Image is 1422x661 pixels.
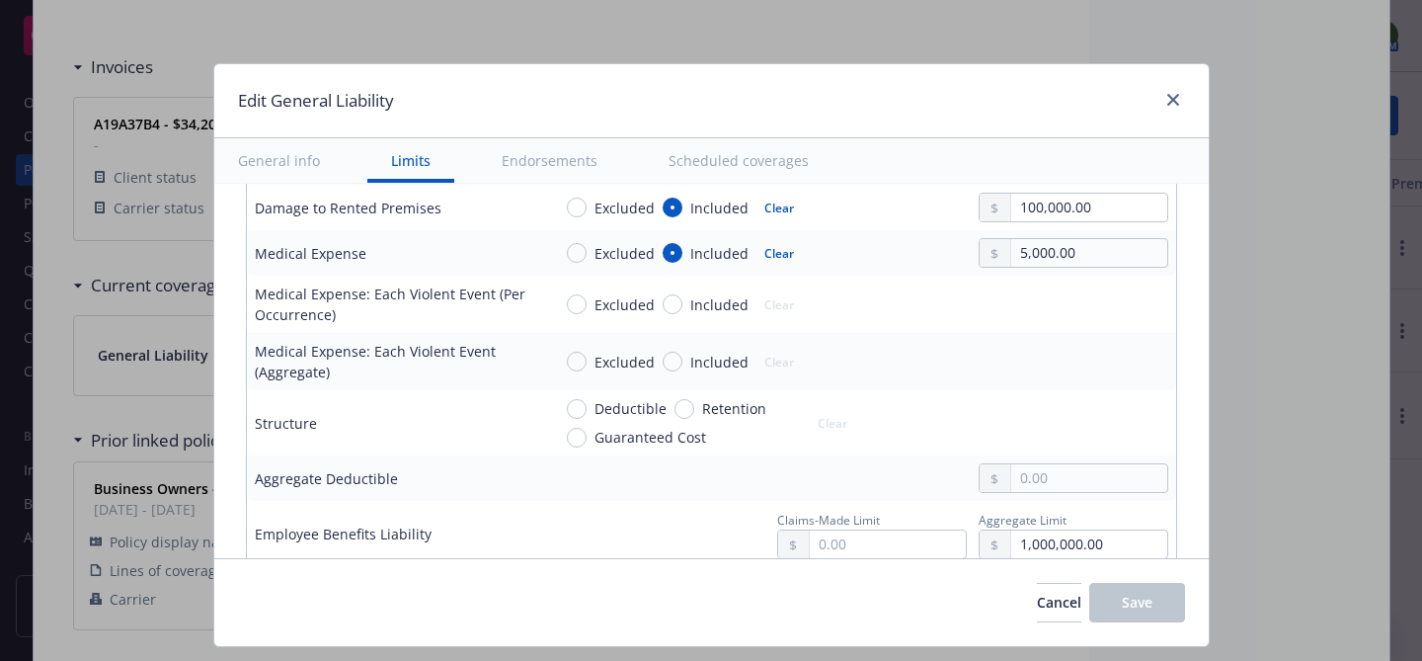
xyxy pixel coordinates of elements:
span: Included [690,243,749,264]
div: Medical Expense [255,243,366,264]
div: Damage to Rented Premises [255,198,441,218]
button: Clear [752,194,806,221]
input: 0.00 [1011,531,1166,558]
input: Excluded [567,294,587,314]
span: Excluded [594,294,655,315]
button: Limits [367,138,454,183]
input: 0.00 [1011,464,1166,492]
input: Excluded [567,198,587,217]
input: Included [663,352,682,372]
span: Retention [702,398,766,419]
span: Included [690,294,749,315]
input: 0.00 [1011,194,1166,221]
button: Cancel [1037,583,1081,622]
input: Retention [674,399,694,419]
span: Guaranteed Cost [594,427,706,448]
input: 0.00 [1011,239,1166,267]
span: Claims-Made Limit [777,512,880,529]
div: Employee Benefits Liability [255,524,432,544]
button: General info [214,138,344,183]
span: Aggregate Limit [979,512,1066,529]
h1: Edit General Liability [238,88,394,114]
input: Excluded [567,352,587,372]
input: Included [663,243,682,263]
div: Aggregate Deductible [255,468,398,489]
span: Deductible [594,398,667,419]
input: Deductible [567,399,587,419]
input: Excluded [567,243,587,263]
input: Guaranteed Cost [567,428,587,448]
span: Included [690,198,749,218]
input: Included [663,198,682,217]
span: Included [690,352,749,372]
span: Excluded [594,352,655,372]
button: Clear [752,239,806,267]
span: Excluded [594,198,655,218]
div: Medical Expense: Each Violent Event (Per Occurrence) [255,284,535,325]
div: Structure [255,413,317,434]
div: Medical Expense: Each Violent Event (Aggregate) [255,341,535,382]
input: Included [663,294,682,314]
span: Cancel [1037,593,1081,612]
span: Excluded [594,243,655,264]
input: 0.00 [810,531,965,558]
button: Endorsements [478,138,621,183]
button: Scheduled coverages [645,138,832,183]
